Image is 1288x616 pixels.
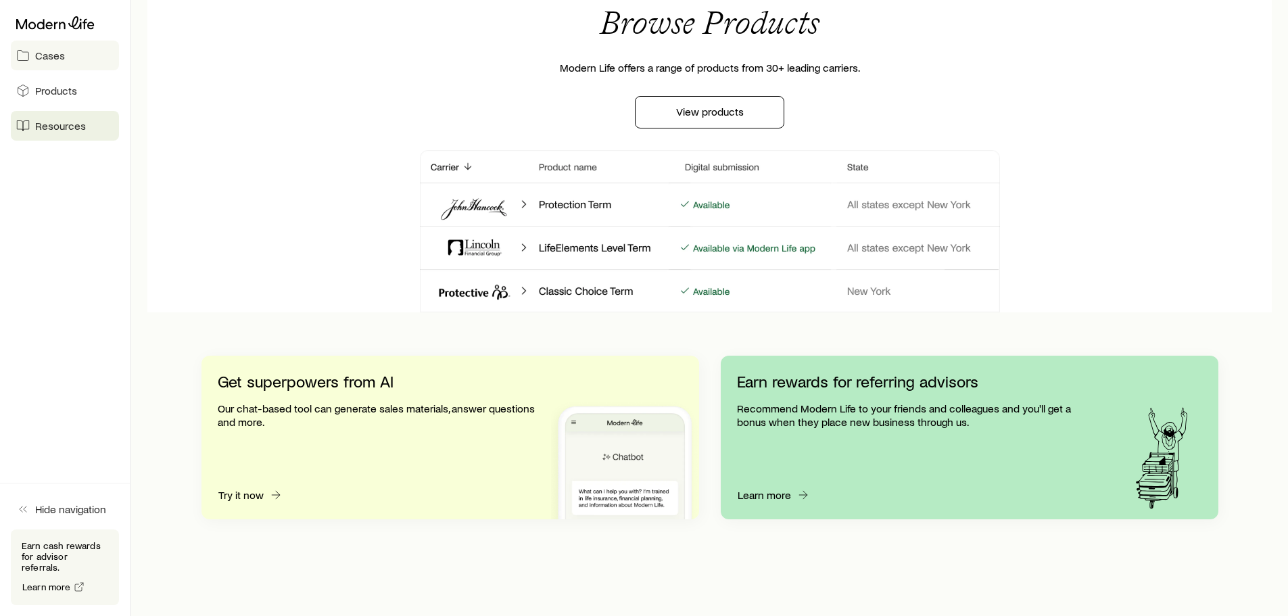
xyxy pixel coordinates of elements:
p: Earn rewards for referring advisors [737,372,1094,391]
span: Cases [35,49,65,62]
img: Table listing avaliable insurance products and carriers. [397,150,1023,312]
p: Get superpowers from AI [218,372,535,391]
a: Cases [11,41,119,70]
a: Resources [11,111,119,141]
p: Earn cash rewards for advisor referrals. [22,540,108,573]
a: View products [635,96,784,128]
span: Learn more [22,582,71,592]
span: Hide navigation [35,502,106,516]
div: Earn cash rewards for advisor referrals.Learn more [11,529,119,605]
button: Try it now [218,488,283,503]
p: Our chat-based tool can generate sales materials, answer questions and more. [218,402,535,429]
button: Hide navigation [11,494,119,524]
span: Products [35,84,77,97]
h2: Browse Products [600,7,819,39]
p: Modern Life offers a range of products from 30+ leading carriers. [560,61,860,74]
a: Products [11,76,119,105]
span: Resources [35,119,86,133]
img: Get superpowers from AI [551,396,698,519]
p: Recommend Modern Life to your friends and colleagues and you'll get a bonus when they place new b... [737,402,1094,429]
button: Learn more [737,488,811,503]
